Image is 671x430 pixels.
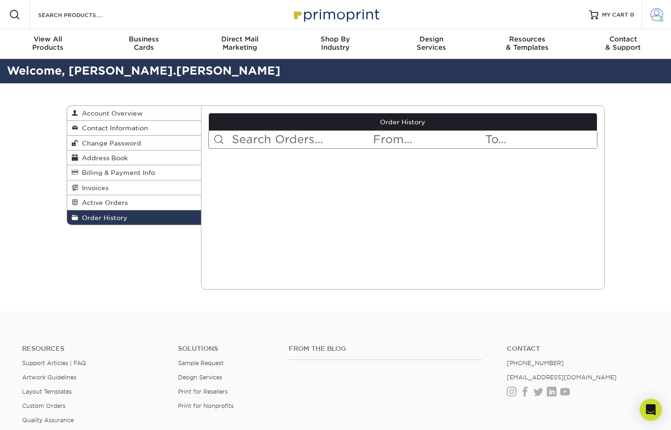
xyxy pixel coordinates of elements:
span: Contact Information [78,124,148,132]
a: Account Overview [67,106,201,121]
div: Services [384,35,479,52]
span: Contact [575,35,671,43]
a: Contact Information [67,121,201,135]
a: Layout Templates [22,388,72,395]
img: Primoprint [290,5,382,24]
div: & Templates [479,35,575,52]
a: Order History [209,113,597,131]
span: MY CART [602,11,628,19]
span: Resources [479,35,575,43]
a: Change Password [67,136,201,151]
span: Order History [78,214,127,221]
span: Change Password [78,139,141,147]
span: Billing & Payment Info [78,169,155,176]
div: Industry [287,35,383,52]
a: Active Orders [67,195,201,210]
span: Direct Mail [192,35,287,43]
div: Marketing [192,35,287,52]
span: Invoices [78,184,109,192]
a: Invoices [67,180,201,195]
a: Contact [507,345,649,353]
input: From... [372,131,484,148]
span: Business [96,35,191,43]
a: [EMAIL_ADDRESS][DOMAIN_NAME] [507,374,617,381]
a: Shop ByIndustry [287,29,383,59]
div: Open Intercom Messenger [640,399,662,421]
a: [PHONE_NUMBER] [507,360,564,366]
span: Address Book [78,154,128,162]
iframe: Google Customer Reviews [2,402,78,427]
a: Direct MailMarketing [192,29,287,59]
span: Shop By [287,35,383,43]
a: Billing & Payment Info [67,165,201,180]
span: Active Orders [78,199,128,206]
span: Account Overview [78,110,143,117]
a: BusinessCards [96,29,191,59]
span: Design [384,35,479,43]
a: Print for Nonprofits [178,402,234,409]
h4: Resources [22,345,164,353]
a: Contact& Support [575,29,671,59]
a: Resources& Templates [479,29,575,59]
a: Address Book [67,151,201,165]
a: Artwork Guidelines [22,374,76,381]
div: Cards [96,35,191,52]
span: 0 [630,12,634,18]
a: Sample Request [178,360,224,366]
a: Order History [67,210,201,225]
h4: Solutions [178,345,275,353]
input: SEARCH PRODUCTS..... [37,9,127,20]
a: Print for Resellers [178,388,228,395]
a: Design Services [178,374,222,381]
input: Search Orders... [231,131,372,148]
div: & Support [575,35,671,52]
input: To... [484,131,596,148]
a: Support Articles | FAQ [22,360,86,366]
h4: From the Blog [289,345,482,353]
a: DesignServices [384,29,479,59]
